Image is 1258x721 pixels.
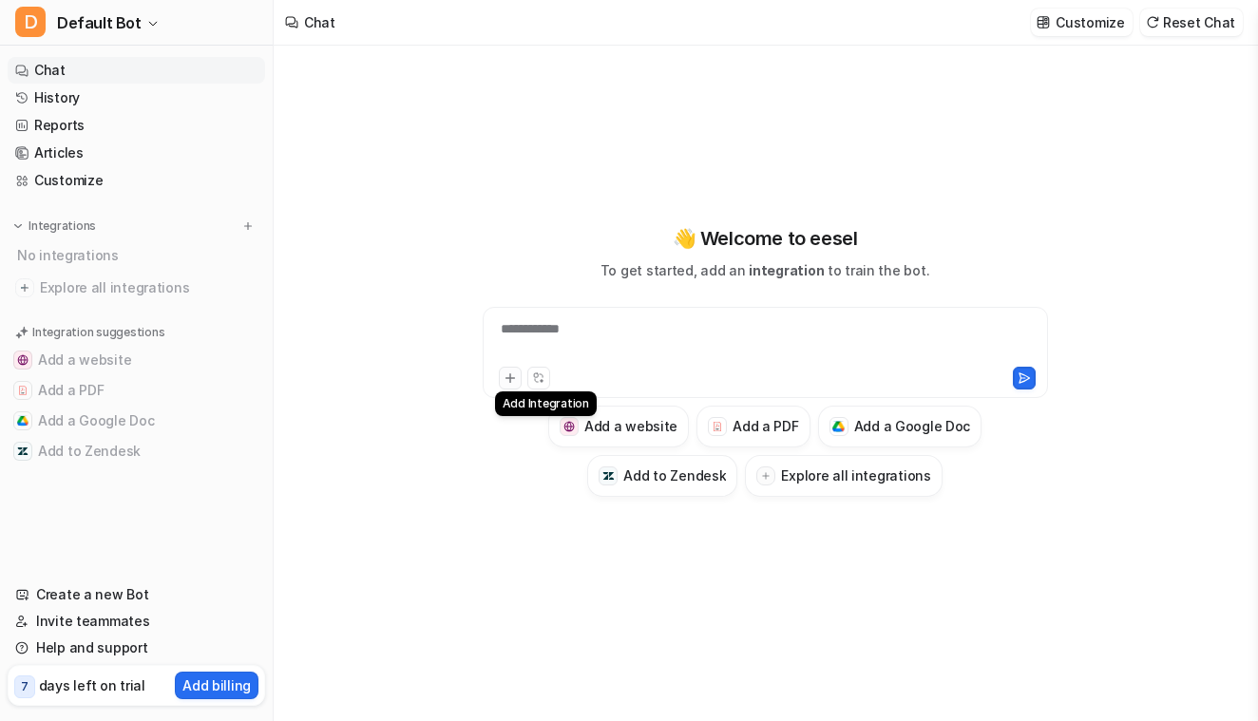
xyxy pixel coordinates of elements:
img: Add a PDF [712,421,724,432]
button: Reset Chat [1140,9,1243,36]
img: Add a website [17,354,29,366]
p: To get started, add an to train the bot. [600,260,929,280]
h3: Add a PDF [733,416,798,436]
button: Explore all integrations [745,455,942,497]
img: Add to Zendesk [602,470,615,483]
h3: Add to Zendesk [623,465,726,485]
p: Integrations [29,218,96,234]
button: Add a PDFAdd a PDF [696,406,810,447]
a: Explore all integrations [8,275,265,301]
a: Reports [8,112,265,139]
button: Integrations [8,217,102,236]
img: Add to Zendesk [17,446,29,457]
p: Customize [1056,12,1124,32]
a: Chat [8,57,265,84]
div: Add Integration [495,391,597,416]
p: Integration suggestions [32,324,164,341]
p: 7 [21,678,29,695]
h3: Explore all integrations [781,465,930,485]
span: Explore all integrations [40,273,257,303]
button: Add to ZendeskAdd to Zendesk [8,436,265,466]
img: menu_add.svg [241,219,255,233]
img: Add a PDF [17,385,29,396]
img: expand menu [11,219,25,233]
img: Add a Google Doc [17,415,29,427]
h3: Add a website [584,416,677,436]
a: Create a new Bot [8,581,265,608]
button: Add to ZendeskAdd to Zendesk [587,455,737,497]
span: integration [749,262,824,278]
span: Default Bot [57,9,142,36]
img: reset [1146,15,1159,29]
a: Customize [8,167,265,194]
button: Add a Google DocAdd a Google Doc [8,406,265,436]
button: Customize [1031,9,1132,36]
h3: Add a Google Doc [854,416,971,436]
button: Add a PDFAdd a PDF [8,375,265,406]
button: Add a websiteAdd a website [8,345,265,375]
button: Add billing [175,672,258,699]
button: Add a websiteAdd a website [548,406,689,447]
p: days left on trial [39,675,145,695]
div: No integrations [11,239,265,271]
a: Articles [8,140,265,166]
img: Add a website [563,421,576,433]
span: D [15,7,46,37]
a: History [8,85,265,111]
img: customize [1037,15,1050,29]
img: Add a Google Doc [832,421,845,432]
img: explore all integrations [15,278,34,297]
p: 👋 Welcome to eesel [673,224,858,253]
div: Chat [304,12,335,32]
a: Invite teammates [8,608,265,635]
p: Add billing [182,675,251,695]
a: Help and support [8,635,265,661]
button: Add a Google DocAdd a Google Doc [818,406,982,447]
